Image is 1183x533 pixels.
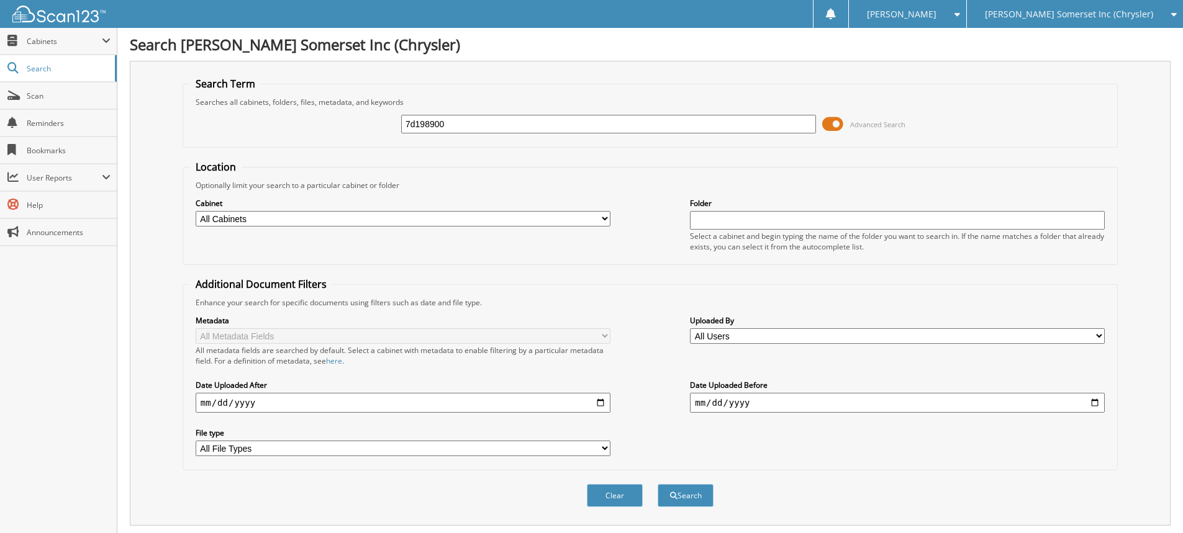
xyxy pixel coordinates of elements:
[27,118,111,128] span: Reminders
[27,172,102,183] span: User Reports
[189,297,1111,308] div: Enhance your search for specific documents using filters such as date and file type.
[690,380,1105,390] label: Date Uploaded Before
[690,198,1105,208] label: Folder
[850,120,905,129] span: Advanced Search
[27,145,111,156] span: Bookmarks
[130,34,1171,55] h1: Search [PERSON_NAME] Somerset Inc (Chrysler)
[196,428,610,438] label: File type
[196,380,610,390] label: Date Uploaded After
[189,160,242,174] legend: Location
[12,6,106,22] img: scan123-logo-white.svg
[196,393,610,413] input: start
[27,36,102,47] span: Cabinets
[196,345,610,366] div: All metadata fields are searched by default. Select a cabinet with metadata to enable filtering b...
[27,91,111,101] span: Scan
[658,484,714,507] button: Search
[985,11,1153,18] span: [PERSON_NAME] Somerset Inc (Chrysler)
[587,484,643,507] button: Clear
[189,97,1111,107] div: Searches all cabinets, folders, files, metadata, and keywords
[27,200,111,210] span: Help
[189,277,333,291] legend: Additional Document Filters
[189,180,1111,190] div: Optionally limit your search to a particular cabinet or folder
[690,393,1105,413] input: end
[27,63,109,74] span: Search
[326,356,342,366] a: here
[27,227,111,238] span: Announcements
[189,77,261,91] legend: Search Term
[196,198,610,208] label: Cabinet
[690,315,1105,326] label: Uploaded By
[867,11,936,18] span: [PERSON_NAME]
[1121,473,1183,533] iframe: Chat Widget
[196,315,610,326] label: Metadata
[690,231,1105,252] div: Select a cabinet and begin typing the name of the folder you want to search in. If the name match...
